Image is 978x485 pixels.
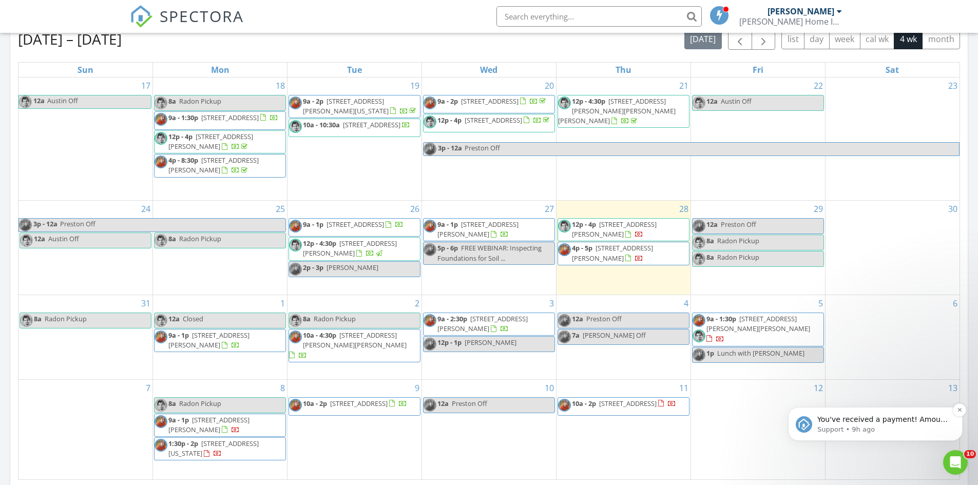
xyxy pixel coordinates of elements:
a: 9a - 2p [STREET_ADDRESS][PERSON_NAME][US_STATE] [289,95,420,118]
img: orangeheadshot.png [424,338,436,351]
img: screen_shot_20250711_at_9.04.05_am.png [693,236,705,249]
span: 12a [437,399,449,408]
a: 12p - 4:30p [STREET_ADDRESS][PERSON_NAME] [289,237,420,260]
span: 10 [964,450,976,458]
span: Preston Off [586,314,622,323]
span: [STREET_ADDRESS][PERSON_NAME][PERSON_NAME] [706,314,810,333]
span: [STREET_ADDRESS] [327,220,384,229]
span: 10a - 10:30a [303,120,340,129]
a: 9a - 2p [STREET_ADDRESS][PERSON_NAME][US_STATE] [303,96,418,115]
a: Thursday [613,63,634,77]
span: 8a [168,234,176,243]
img: screen_shot_20250711_at_9.04.05_am.png [155,399,167,412]
a: Tuesday [345,63,364,77]
img: orangeheadshot.png [693,220,705,232]
a: Go to August 29, 2025 [812,201,825,217]
a: 10a - 4:30p [STREET_ADDRESS][PERSON_NAME][PERSON_NAME] [289,331,407,359]
a: Go to September 8, 2025 [278,380,287,396]
span: Preston Off [452,399,487,408]
span: SPECTORA [160,5,244,27]
a: Monday [209,63,232,77]
a: 4p - 8:30p [STREET_ADDRESS][PERSON_NAME] [154,154,286,177]
img: orangeheadshot.png [424,220,436,232]
img: orangeheadshot.png [424,243,436,256]
span: 9a - 1p [168,415,189,424]
button: week [829,29,860,49]
span: 9a - 1p [168,331,189,340]
span: [STREET_ADDRESS][US_STATE] [168,439,259,458]
span: 9a - 2p [303,96,323,106]
img: orangeheadshot.png [424,96,436,109]
div: [PERSON_NAME] [768,6,834,16]
td: Go to August 27, 2025 [422,200,557,295]
a: Go to August 17, 2025 [139,77,152,94]
span: Radon Pickup [314,314,356,323]
a: 12p - 4p [STREET_ADDRESS][PERSON_NAME] [154,130,286,153]
td: Go to September 11, 2025 [556,379,691,479]
span: [STREET_ADDRESS][PERSON_NAME] [437,314,528,333]
input: Search everything... [496,6,702,27]
a: 4p - 5p [STREET_ADDRESS][PERSON_NAME] [572,243,653,262]
a: 12p - 4:30p [STREET_ADDRESS][PERSON_NAME] [303,239,397,258]
td: Go to September 10, 2025 [422,379,557,479]
img: screen_shot_20250711_at_9.04.05_am.png [693,329,705,342]
span: [STREET_ADDRESS][PERSON_NAME] [168,132,253,151]
a: 1:30p - 2p [STREET_ADDRESS][US_STATE] [154,437,286,460]
a: Go to September 9, 2025 [413,380,421,396]
a: 9a - 2p [STREET_ADDRESS] [423,95,555,113]
button: 4 wk [894,29,923,49]
img: orangeheadshot.png [289,399,302,412]
img: orangeheadshot.png [424,399,436,412]
td: Go to September 9, 2025 [287,379,422,479]
span: 10a - 2p [303,399,327,408]
span: [STREET_ADDRESS][PERSON_NAME] [168,156,259,174]
span: 1p [706,348,714,358]
span: 1:30p - 2p [168,439,198,448]
button: [DATE] [684,29,722,49]
img: orangeheadshot.png [289,331,302,343]
span: 9a - 1p [303,220,323,229]
img: screen_shot_20250711_at_9.04.05_am.png [693,253,705,265]
span: Radon Pickup [179,96,221,106]
iframe: Intercom notifications message [773,342,978,457]
td: Go to September 4, 2025 [556,295,691,379]
img: screen_shot_20250711_at_9.04.05_am.png [20,234,33,247]
span: 12a [33,95,45,108]
td: Go to August 26, 2025 [287,200,422,295]
td: Go to September 6, 2025 [825,295,960,379]
span: Closed [183,314,203,323]
a: Go to September 2, 2025 [413,295,421,312]
td: Go to August 21, 2025 [556,77,691,201]
span: 8a [303,314,311,323]
span: 10a - 4:30p [303,331,336,340]
a: Go to September 1, 2025 [278,295,287,312]
span: FREE WEBINAR: Inspecting Foundations for Soil ... [437,243,542,262]
img: screen_shot_20250711_at_9.04.05_am.png [424,115,436,128]
span: [STREET_ADDRESS][PERSON_NAME] [168,331,250,350]
a: Go to August 26, 2025 [408,201,421,217]
a: 10a - 2p [STREET_ADDRESS] [572,399,676,408]
td: Go to August 24, 2025 [18,200,153,295]
a: 9a - 1p [STREET_ADDRESS][PERSON_NAME] [154,329,286,352]
td: Go to September 7, 2025 [18,379,153,479]
a: 9a - 1:30p [STREET_ADDRESS][PERSON_NAME][PERSON_NAME] [706,314,810,343]
a: Go to August 30, 2025 [946,201,960,217]
span: 4p - 5p [572,243,592,253]
img: orangeheadshot.png [155,156,167,168]
span: [STREET_ADDRESS] [343,120,400,129]
td: Go to August 20, 2025 [422,77,557,201]
span: [STREET_ADDRESS] [201,113,259,122]
span: 7a [572,331,580,340]
a: 10a - 2p [STREET_ADDRESS] [289,397,420,416]
a: 9a - 1:30p [STREET_ADDRESS] [168,113,278,122]
p: Message from Support, sent 9h ago [45,83,177,92]
a: 10a - 10:30a [STREET_ADDRESS] [303,120,410,129]
a: 12p - 4:30p [STREET_ADDRESS][PERSON_NAME][PERSON_NAME][PERSON_NAME] [558,96,676,125]
td: Go to August 25, 2025 [153,200,287,295]
td: Go to September 8, 2025 [153,379,287,479]
img: orangeheadshot.png [558,331,571,343]
span: 8a [168,399,176,408]
span: 12p - 4:30p [303,239,336,248]
a: 9a - 2:30p [STREET_ADDRESS][PERSON_NAME] [423,313,555,336]
a: 9a - 1p [STREET_ADDRESS] [303,220,404,229]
